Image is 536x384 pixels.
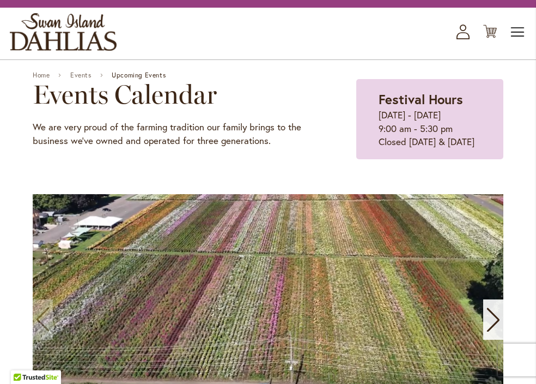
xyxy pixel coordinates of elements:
p: We are very proud of the farming tradition our family brings to the business we've owned and oper... [33,121,302,147]
strong: Festival Hours [379,91,463,108]
a: Events [70,71,92,79]
h2: Events Calendar [33,79,302,110]
a: store logo [10,13,117,51]
a: Home [33,71,50,79]
p: [DATE] - [DATE] 9:00 am - 5:30 pm Closed [DATE] & [DATE] [379,109,481,148]
span: Upcoming Events [112,71,166,79]
iframe: Launch Accessibility Center [8,345,39,376]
